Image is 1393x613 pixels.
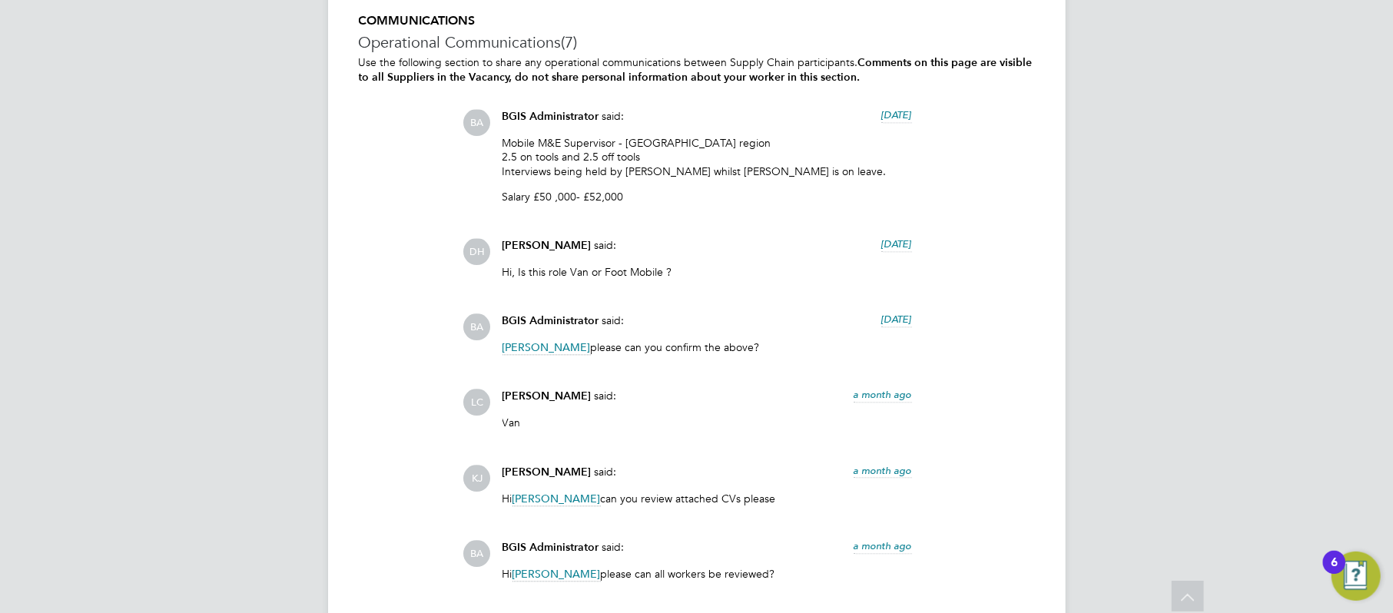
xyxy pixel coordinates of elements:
[464,238,491,265] span: DH
[595,465,617,479] span: said:
[854,464,912,477] span: a month ago
[359,13,1035,29] h5: COMMUNICATIONS
[464,540,491,567] span: BA
[1331,562,1338,582] div: 6
[854,388,912,401] span: a month ago
[502,340,591,355] span: [PERSON_NAME]
[502,265,912,279] p: Hi, Is this role Van or Foot Mobile ?
[502,541,599,554] span: BGIS Administrator
[502,340,912,354] p: please can you confirm the above?
[854,539,912,552] span: a month ago
[602,109,625,123] span: said:
[502,492,912,505] p: Hi can you review attached CVs please
[602,540,625,554] span: said:
[502,389,592,403] span: [PERSON_NAME]
[464,109,491,136] span: BA
[502,136,912,178] p: Mobile M&E Supervisor - [GEOGRAPHIC_DATA] region 2.5 on tools and 2.5 off tools Interviews being ...
[464,465,491,492] span: KJ
[595,238,617,252] span: said:
[512,492,601,506] span: [PERSON_NAME]
[502,190,912,204] p: Salary £50 ,000- £52,000
[502,466,592,479] span: [PERSON_NAME]
[502,314,599,327] span: BGIS Administrator
[359,55,1035,84] p: Use the following section to share any operational communications between Supply Chain participants.
[502,567,912,581] p: Hi please can all workers be reviewed?
[502,239,592,252] span: [PERSON_NAME]
[562,32,578,52] span: (7)
[595,389,617,403] span: said:
[464,313,491,340] span: BA
[359,32,1035,52] h3: Operational Communications
[512,567,601,582] span: [PERSON_NAME]
[881,313,912,326] span: [DATE]
[464,389,491,416] span: LC
[502,110,599,123] span: BGIS Administrator
[602,313,625,327] span: said:
[881,108,912,121] span: [DATE]
[881,237,912,250] span: [DATE]
[1332,552,1381,601] button: Open Resource Center, 6 new notifications
[502,416,912,429] p: Van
